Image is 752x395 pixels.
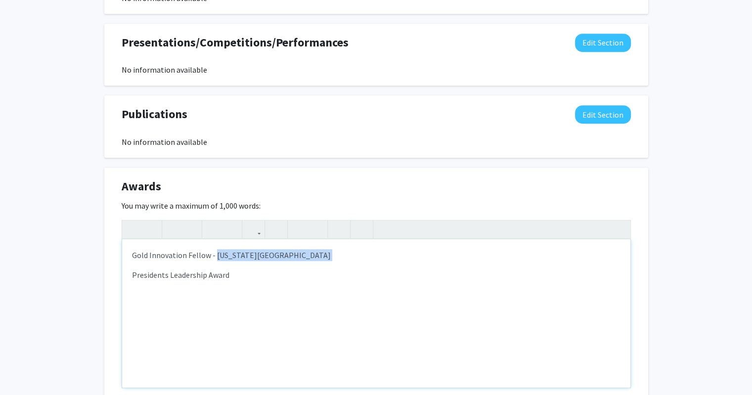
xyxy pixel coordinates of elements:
[132,249,620,261] p: Gold Innovation Fellow - [US_STATE][GEOGRAPHIC_DATA]
[245,220,262,238] button: Link
[222,220,239,238] button: Subscript
[122,177,161,195] span: Awards
[575,105,631,124] button: Edit Publications
[132,269,620,281] p: Presidents Leadership Award
[267,220,285,238] button: Insert Image
[165,220,182,238] button: Strong (Ctrl + B)
[330,220,348,238] button: Remove format
[290,220,308,238] button: Unordered list
[122,105,187,123] span: Publications
[122,34,349,51] span: Presentations/Competitions/Performances
[122,136,631,148] div: No information available
[125,220,142,238] button: Undo (Ctrl + Z)
[122,64,631,76] div: No information available
[308,220,325,238] button: Ordered list
[122,239,630,388] div: Note to users with screen readers: Please deactivate our accessibility plugin for this page as it...
[353,220,370,238] button: Insert horizontal rule
[575,34,631,52] button: Edit Presentations/Competitions/Performances
[122,200,261,212] label: You may write a maximum of 1,000 words:
[205,220,222,238] button: Superscript
[142,220,159,238] button: Redo (Ctrl + Y)
[182,220,199,238] button: Emphasis (Ctrl + I)
[611,220,628,238] button: Fullscreen
[7,351,42,388] iframe: Chat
